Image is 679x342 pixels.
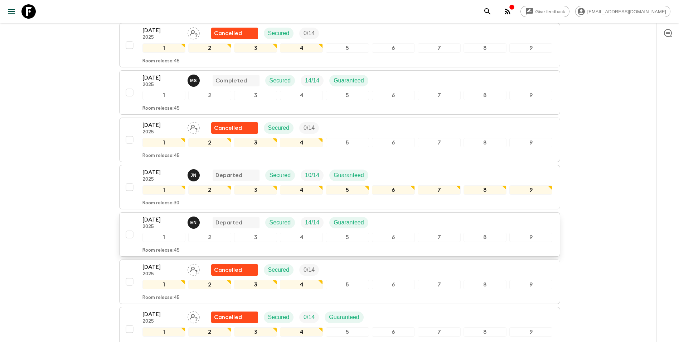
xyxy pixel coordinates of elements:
[532,9,569,14] span: Give feedback
[464,91,506,100] div: 8
[418,138,461,147] div: 7
[372,43,415,53] div: 6
[264,312,294,323] div: Secured
[301,170,324,181] div: Trip Fill
[188,327,231,337] div: 2
[142,271,182,277] p: 2025
[268,266,290,274] p: Secured
[268,29,290,38] p: Secured
[119,260,560,304] button: [DATE]2025Assign pack leaderFlash Pack cancellationSecuredTrip Fill123456789Room release:45
[119,212,560,257] button: [DATE]2025Estel NikolaidiDepartedSecuredTrip FillGuaranteed123456789Room release:45
[142,280,185,289] div: 1
[326,138,369,147] div: 5
[142,58,180,64] p: Room release: 45
[142,248,180,253] p: Room release: 45
[214,124,242,132] p: Cancelled
[334,76,364,85] p: Guaranteed
[264,28,294,39] div: Secured
[188,280,231,289] div: 2
[211,264,258,276] div: Flash Pack cancellation
[188,313,200,319] span: Assign pack leader
[265,217,295,228] div: Secured
[119,70,560,115] button: [DATE]2025Magda SotiriadisCompletedSecuredTrip FillGuaranteed123456789Room release:45
[142,215,182,224] p: [DATE]
[280,43,323,53] div: 4
[326,43,369,53] div: 5
[304,313,315,322] p: 0 / 14
[280,91,323,100] div: 4
[301,217,324,228] div: Trip Fill
[119,118,560,162] button: [DATE]2025Assign pack leaderFlash Pack cancellationSecuredTrip Fill123456789Room release:45
[142,91,185,100] div: 1
[464,233,506,242] div: 8
[214,313,242,322] p: Cancelled
[304,124,315,132] p: 0 / 14
[280,280,323,289] div: 4
[142,263,182,271] p: [DATE]
[583,9,670,14] span: [EMAIL_ADDRESS][DOMAIN_NAME]
[188,219,201,224] span: Estel Nikolaidi
[142,224,182,230] p: 2025
[305,76,319,85] p: 14 / 14
[509,280,552,289] div: 9
[329,313,359,322] p: Guaranteed
[464,280,506,289] div: 8
[234,91,277,100] div: 3
[418,233,461,242] div: 7
[142,26,182,35] p: [DATE]
[142,177,182,182] p: 2025
[188,29,200,35] span: Assign pack leader
[280,233,323,242] div: 4
[280,138,323,147] div: 4
[142,43,185,53] div: 1
[480,4,495,19] button: search adventures
[188,77,201,82] span: Magda Sotiriadis
[334,171,364,180] p: Guaranteed
[326,233,369,242] div: 5
[372,91,415,100] div: 6
[265,75,295,86] div: Secured
[301,75,324,86] div: Trip Fill
[372,185,415,195] div: 6
[270,76,291,85] p: Secured
[142,200,179,206] p: Room release: 30
[188,91,231,100] div: 2
[372,233,415,242] div: 6
[234,185,277,195] div: 3
[188,124,200,130] span: Assign pack leader
[280,185,323,195] div: 4
[264,122,294,134] div: Secured
[418,185,461,195] div: 7
[464,327,506,337] div: 8
[214,266,242,274] p: Cancelled
[188,233,231,242] div: 2
[211,312,258,323] div: Flash Pack cancellation
[268,313,290,322] p: Secured
[509,138,552,147] div: 9
[509,91,552,100] div: 9
[142,73,182,82] p: [DATE]
[188,138,231,147] div: 2
[188,171,201,177] span: Janita Nurmi
[234,138,277,147] div: 3
[464,43,506,53] div: 8
[418,91,461,100] div: 7
[509,185,552,195] div: 9
[142,295,180,301] p: Room release: 45
[4,4,19,19] button: menu
[142,233,185,242] div: 1
[119,165,560,209] button: [DATE]2025Janita NurmiDepartedSecuredTrip FillGuaranteed123456789Room release:30
[418,280,461,289] div: 7
[299,312,319,323] div: Trip Fill
[142,35,182,41] p: 2025
[142,319,182,324] p: 2025
[265,170,295,181] div: Secured
[304,29,315,38] p: 0 / 14
[418,327,461,337] div: 7
[142,129,182,135] p: 2025
[464,138,506,147] div: 8
[326,327,369,337] div: 5
[234,280,277,289] div: 3
[215,171,242,180] p: Departed
[188,185,231,195] div: 2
